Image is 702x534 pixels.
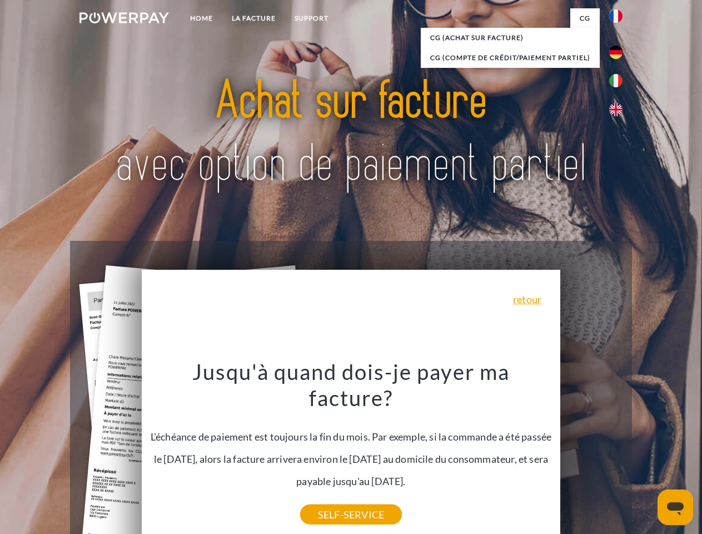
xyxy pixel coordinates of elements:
[148,358,554,412] h3: Jusqu'à quand dois-je payer ma facture?
[300,505,402,525] a: SELF-SERVICE
[148,358,554,515] div: L'échéance de paiement est toujours la fin du mois. Par exemple, si la commande a été passée le [...
[181,8,222,28] a: Home
[609,74,623,87] img: it
[222,8,285,28] a: LA FACTURE
[79,12,169,23] img: logo-powerpay-white.svg
[609,9,623,23] img: fr
[421,28,600,48] a: CG (achat sur facture)
[609,46,623,59] img: de
[513,294,541,304] a: retour
[106,53,596,213] img: title-powerpay_fr.svg
[609,103,623,116] img: en
[570,8,600,28] a: CG
[421,48,600,68] a: CG (Compte de crédit/paiement partiel)
[285,8,338,28] a: Support
[658,489,693,525] iframe: Bouton de lancement de la fenêtre de messagerie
